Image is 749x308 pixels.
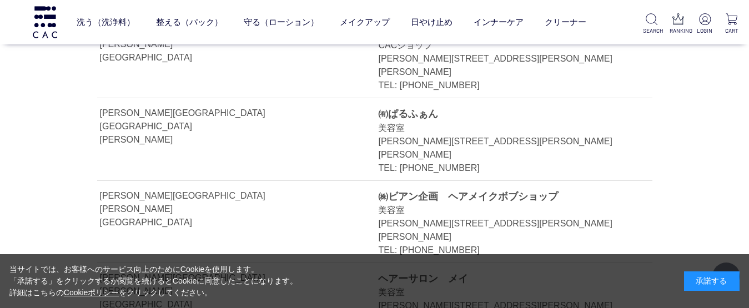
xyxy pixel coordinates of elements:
a: Cookieポリシー [64,288,119,297]
div: 当サイトでは、お客様へのサービス向上のためにCookieを使用します。 「承諾する」をクリックするか閲覧を続けるとCookieに同意したことになります。 詳細はこちらの をクリックしてください。 [9,264,298,299]
div: 美容室 [378,204,627,217]
div: TEL: [PHONE_NUMBER] [378,161,627,175]
div: ㈲ぱるふぁん [378,107,627,121]
p: RANKING [670,27,687,35]
a: RANKING [670,13,687,35]
div: TEL: [PHONE_NUMBER] [378,79,627,92]
div: [PERSON_NAME][GEOGRAPHIC_DATA] [100,189,265,203]
div: [PERSON_NAME][STREET_ADDRESS][PERSON_NAME][PERSON_NAME] [378,52,627,79]
div: ㈱ビアン企画 ヘアメイクボブショップ [378,189,627,204]
div: [PERSON_NAME][STREET_ADDRESS][PERSON_NAME][PERSON_NAME] [378,135,627,161]
div: 承諾する [684,271,740,291]
a: 洗う（洗浄料） [77,7,135,37]
a: CART [723,13,740,35]
p: LOGIN [696,27,713,35]
img: logo [31,6,59,38]
div: [PERSON_NAME][GEOGRAPHIC_DATA] [100,203,224,229]
div: 美容室 [378,122,627,135]
a: 守る（ローション） [244,7,319,37]
a: クリーナー [545,7,586,37]
div: [PERSON_NAME][GEOGRAPHIC_DATA] [100,107,265,120]
a: 整える（パック） [156,7,223,37]
a: LOGIN [696,13,713,35]
a: SEARCH [643,13,660,35]
div: [GEOGRAPHIC_DATA][PERSON_NAME] [100,120,224,147]
p: CART [723,27,740,35]
a: 日やけ止め [411,7,453,37]
div: TEL: [PHONE_NUMBER] [378,244,627,257]
div: [PERSON_NAME][STREET_ADDRESS][PERSON_NAME][PERSON_NAME] [378,217,627,244]
p: SEARCH [643,27,660,35]
a: メイクアップ [340,7,390,37]
a: インナーケア [474,7,524,37]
